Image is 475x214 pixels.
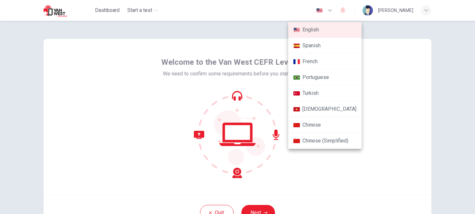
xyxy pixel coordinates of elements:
[293,43,300,48] img: es
[288,38,362,54] li: Spanish
[288,133,362,149] li: Chinese (Simplified)
[288,22,362,38] li: English
[293,107,300,112] img: vi
[293,59,300,64] img: fr
[288,117,362,133] li: Chinese
[288,70,362,85] li: Portuguese
[293,123,300,128] img: zh
[293,75,300,80] img: pt
[288,101,362,117] li: [DEMOGRAPHIC_DATA]
[293,28,300,32] img: en
[288,54,362,70] li: French
[293,91,300,96] img: tr
[293,139,300,143] img: zh-CN
[288,85,362,101] li: Turkish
